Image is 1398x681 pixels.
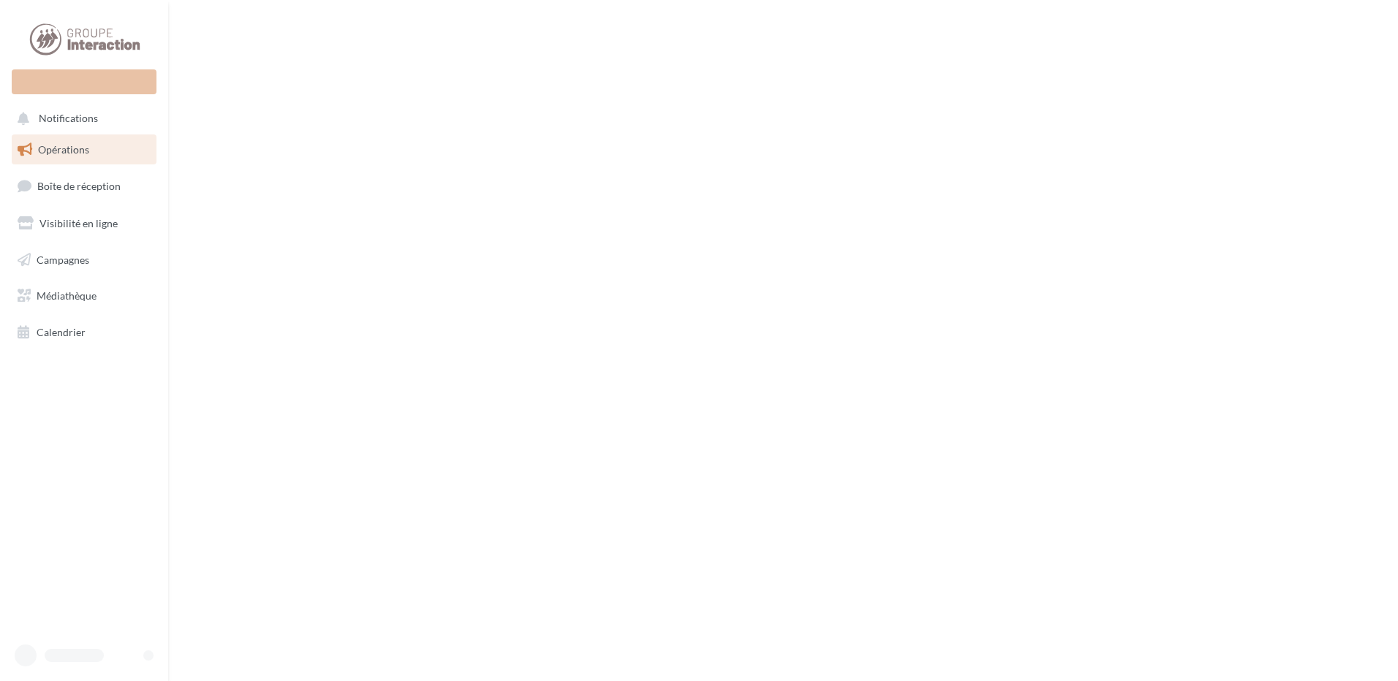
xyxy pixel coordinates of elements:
[38,143,89,156] span: Opérations
[9,208,159,239] a: Visibilité en ligne
[37,326,86,338] span: Calendrier
[39,113,98,125] span: Notifications
[39,217,118,229] span: Visibilité en ligne
[12,69,156,94] div: Nouvelle campagne
[9,281,159,311] a: Médiathèque
[37,180,121,192] span: Boîte de réception
[9,170,159,202] a: Boîte de réception
[9,245,159,275] a: Campagnes
[9,317,159,348] a: Calendrier
[37,253,89,265] span: Campagnes
[37,289,97,302] span: Médiathèque
[9,134,159,165] a: Opérations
